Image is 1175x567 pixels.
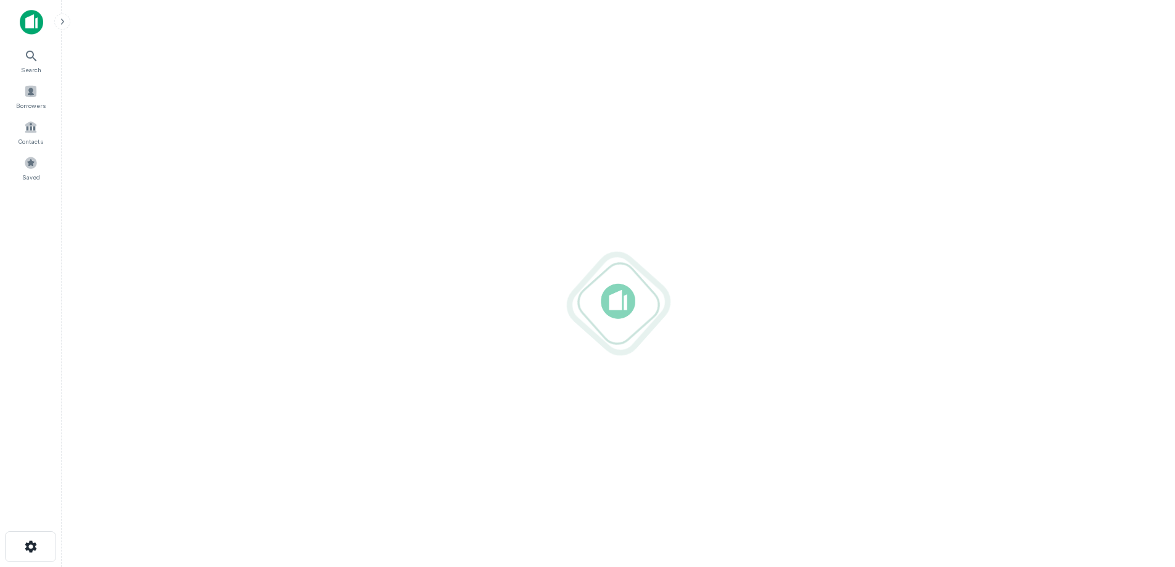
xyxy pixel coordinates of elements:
span: Saved [22,172,40,182]
span: Contacts [19,136,43,146]
a: Search [4,44,58,77]
iframe: Chat Widget [1113,468,1175,528]
a: Borrowers [4,80,58,113]
span: Borrowers [16,101,46,110]
a: Contacts [4,115,58,149]
img: capitalize-icon.png [20,10,43,35]
a: Saved [4,151,58,184]
span: Search [21,65,41,75]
